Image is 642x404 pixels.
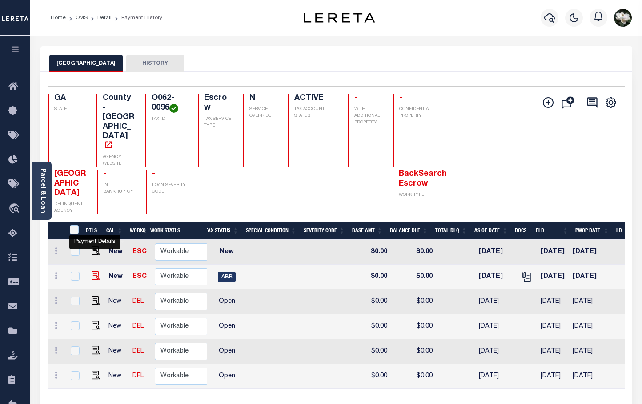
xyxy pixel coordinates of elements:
[207,339,247,364] td: Open
[202,222,242,240] th: Tax Status: activate to sort column ascending
[353,339,391,364] td: $0.00
[112,14,162,22] li: Payment History
[569,265,609,289] td: [DATE]
[304,13,375,23] img: logo-dark.svg
[152,116,187,123] p: TAX ID
[300,222,349,240] th: Severity Code: activate to sort column ascending
[391,364,436,389] td: $0.00
[152,182,188,195] p: LOAN SEVERITY CODE
[569,240,609,265] td: [DATE]
[105,265,129,289] td: New
[103,94,135,151] h4: County - [GEOGRAPHIC_DATA]
[204,116,233,129] p: TAX SERVICE TYPE
[537,314,569,339] td: [DATE]
[132,373,144,379] a: DEL
[391,314,436,339] td: $0.00
[54,170,86,197] span: [GEOGRAPHIC_DATA]
[537,339,569,364] td: [DATE]
[532,222,572,240] th: ELD: activate to sort column ascending
[132,249,147,255] a: ESC
[569,314,609,339] td: [DATE]
[475,265,516,289] td: [DATE]
[48,222,64,240] th: &nbsp;&nbsp;&nbsp;&nbsp;&nbsp;&nbsp;&nbsp;&nbsp;&nbsp;&nbsp;
[537,364,569,389] td: [DATE]
[132,273,147,280] a: ESC
[569,364,609,389] td: [DATE]
[97,15,112,20] a: Detail
[353,314,391,339] td: $0.00
[126,55,184,72] button: HISTORY
[613,222,634,240] th: LD: activate to sort column ascending
[132,298,144,305] a: DEL
[537,240,569,265] td: [DATE]
[207,314,247,339] td: Open
[353,289,391,314] td: $0.00
[103,170,106,178] span: -
[40,168,46,213] a: Parcel & Loan
[349,222,386,240] th: Base Amt: activate to sort column ascending
[569,289,609,314] td: [DATE]
[49,55,123,72] button: [GEOGRAPHIC_DATA]
[105,364,129,389] td: New
[103,222,126,240] th: CAL: activate to sort column ascending
[105,314,129,339] td: New
[207,240,247,265] td: New
[54,201,87,214] p: DELINQUENT AGENCY
[8,203,23,215] i: travel_explore
[249,94,277,103] h4: N
[391,240,436,265] td: $0.00
[391,289,436,314] td: $0.00
[105,339,129,364] td: New
[204,94,233,113] h4: Escrow
[537,265,569,289] td: [DATE]
[147,222,207,240] th: Work Status
[82,222,103,240] th: DTLS
[76,15,88,20] a: OMS
[54,106,86,113] p: STATE
[475,240,516,265] td: [DATE]
[207,289,247,314] td: Open
[511,222,532,240] th: Docs
[152,170,155,178] span: -
[475,314,516,339] td: [DATE]
[386,222,432,240] th: Balance Due: activate to sort column ascending
[537,289,569,314] td: [DATE]
[126,222,147,240] th: WorkQ
[294,94,337,103] h4: ACTIVE
[103,154,135,167] p: AGENCY WEBSITE
[569,339,609,364] td: [DATE]
[69,235,120,249] div: Payment Details
[249,106,277,119] p: SERVICE OVERRIDE
[105,289,129,314] td: New
[572,222,613,240] th: PWOP Date: activate to sort column ascending
[132,323,144,329] a: DEL
[475,339,516,364] td: [DATE]
[105,240,129,265] td: New
[152,94,187,113] h4: O062-0096
[353,265,391,289] td: $0.00
[242,222,300,240] th: Special Condition: activate to sort column ascending
[207,364,247,389] td: Open
[103,182,135,195] p: IN BANKRUPTCY
[218,272,236,282] span: ABR
[54,94,86,103] h4: GA
[475,289,516,314] td: [DATE]
[353,364,391,389] td: $0.00
[432,222,471,240] th: Total DLQ: activate to sort column ascending
[353,240,391,265] td: $0.00
[475,364,516,389] td: [DATE]
[471,222,512,240] th: As of Date: activate to sort column ascending
[132,348,144,354] a: DEL
[64,222,83,240] th: &nbsp;
[51,15,66,20] a: Home
[391,265,436,289] td: $0.00
[294,106,337,119] p: TAX ACCOUNT STATUS
[391,339,436,364] td: $0.00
